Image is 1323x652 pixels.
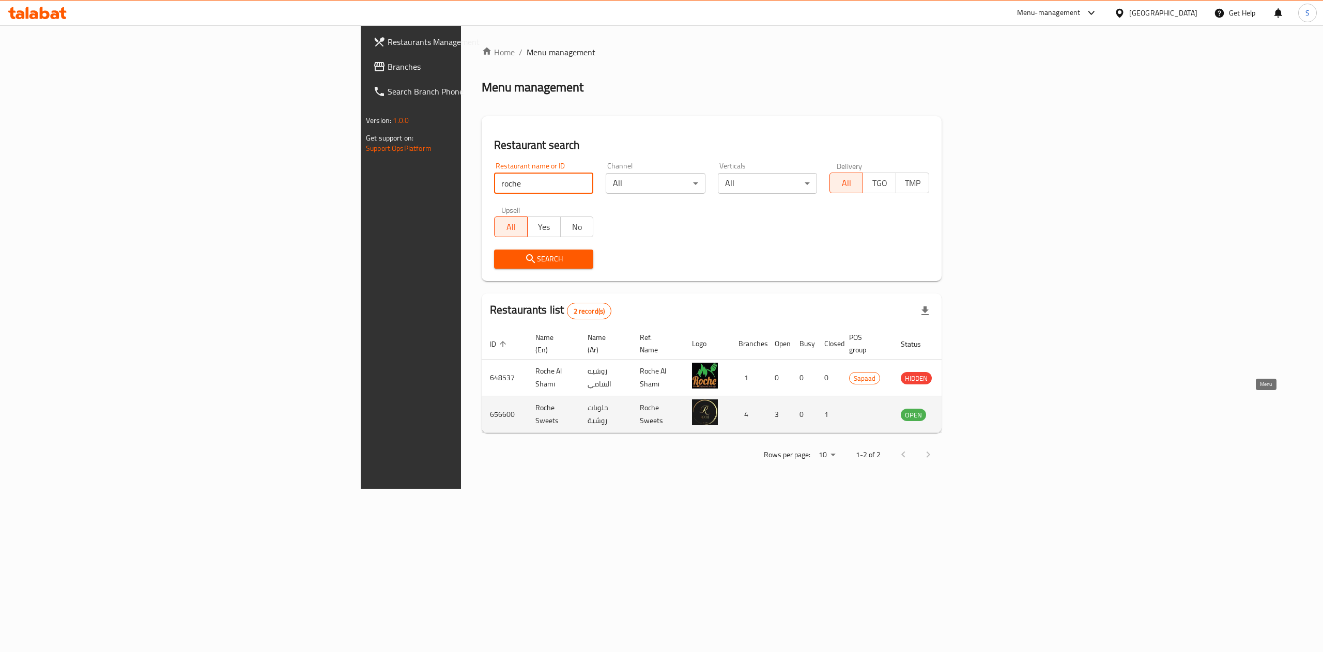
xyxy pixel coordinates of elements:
[494,250,593,269] button: Search
[913,299,937,323] div: Export file
[365,79,582,104] a: Search Branch Phone
[814,447,839,463] div: Rows per page:
[829,173,863,193] button: All
[366,114,391,127] span: Version:
[565,220,590,235] span: No
[527,216,561,237] button: Yes
[393,114,409,127] span: 1.0.0
[867,176,892,191] span: TGO
[482,328,982,433] table: enhanced table
[606,173,705,194] div: All
[856,448,881,461] p: 1-2 of 2
[482,46,942,58] nav: breadcrumb
[499,220,524,235] span: All
[366,131,413,145] span: Get support on:
[816,328,841,360] th: Closed
[901,372,932,384] span: HIDDEN
[490,338,510,350] span: ID
[388,60,574,73] span: Branches
[567,303,612,319] div: Total records count
[837,162,863,169] label: Delivery
[684,328,730,360] th: Logo
[388,36,574,48] span: Restaurants Management
[560,216,594,237] button: No
[1017,7,1081,19] div: Menu-management
[896,173,929,193] button: TMP
[366,142,432,155] a: Support.OpsPlatform
[791,396,816,433] td: 0
[365,29,582,54] a: Restaurants Management
[816,360,841,396] td: 0
[834,176,859,191] span: All
[494,137,929,153] h2: Restaurant search
[791,360,816,396] td: 0
[730,396,766,433] td: 4
[901,409,926,421] span: OPEN
[901,338,934,350] span: Status
[766,360,791,396] td: 0
[766,328,791,360] th: Open
[388,85,574,98] span: Search Branch Phone
[532,220,557,235] span: Yes
[490,302,611,319] h2: Restaurants list
[764,448,810,461] p: Rows per page:
[632,396,684,433] td: Roche Sweets
[816,396,841,433] td: 1
[632,360,684,396] td: Roche Al Shami
[588,331,619,356] span: Name (Ar)
[579,360,632,396] td: روشيه الشامي
[501,206,520,213] label: Upsell
[730,328,766,360] th: Branches
[1305,7,1310,19] span: S
[502,253,585,266] span: Search
[494,173,593,194] input: Search for restaurant name or ID..
[730,360,766,396] td: 1
[766,396,791,433] td: 3
[1129,7,1197,19] div: [GEOGRAPHIC_DATA]
[791,328,816,360] th: Busy
[850,372,880,384] span: Sapaad
[579,396,632,433] td: حلويات روشية
[567,306,611,316] span: 2 record(s)
[718,173,817,194] div: All
[900,176,925,191] span: TMP
[863,173,896,193] button: TGO
[692,399,718,425] img: Roche Sweets
[494,216,528,237] button: All
[901,372,932,384] div: HIDDEN
[849,331,880,356] span: POS group
[535,331,567,356] span: Name (En)
[692,363,718,389] img: Roche Al Shami
[365,54,582,79] a: Branches
[640,331,671,356] span: Ref. Name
